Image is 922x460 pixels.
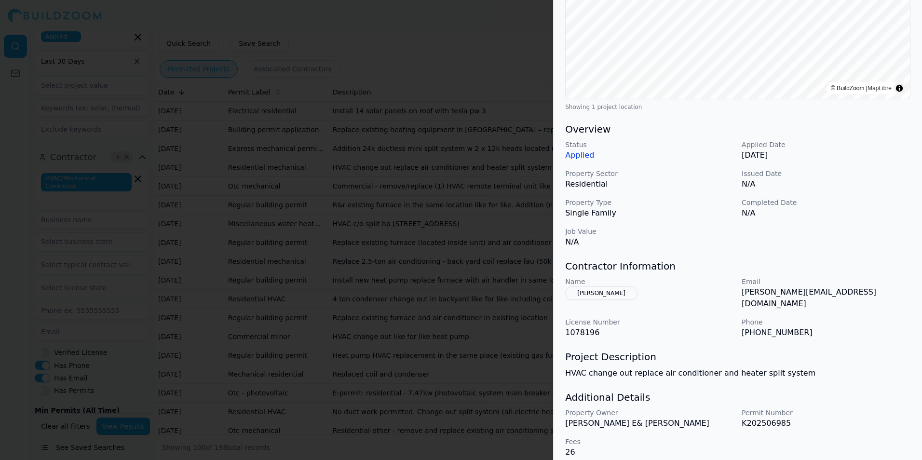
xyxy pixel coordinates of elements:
[565,227,734,236] p: Job Value
[565,103,910,111] div: Showing 1 project location
[742,149,910,161] p: [DATE]
[742,418,910,429] p: K202506985
[894,82,905,94] summary: Toggle attribution
[565,122,910,136] h3: Overview
[565,169,734,178] p: Property Sector
[565,418,734,429] p: [PERSON_NAME] E& [PERSON_NAME]
[565,198,734,207] p: Property Type
[565,367,910,379] p: HVAC change out replace air conditioner and heater split system
[565,140,734,149] p: Status
[565,286,637,300] button: [PERSON_NAME]
[565,437,734,446] p: Fees
[565,207,734,219] p: Single Family
[742,286,910,310] p: [PERSON_NAME][EMAIL_ADDRESS][DOMAIN_NAME]
[565,408,734,418] p: Property Owner
[742,277,910,286] p: Email
[565,327,734,338] p: 1078196
[565,259,910,273] h3: Contractor Information
[565,236,734,248] p: N/A
[565,277,734,286] p: Name
[742,178,910,190] p: N/A
[565,317,734,327] p: License Number
[742,198,910,207] p: Completed Date
[565,446,734,458] p: 26
[868,85,892,92] a: MapLibre
[565,391,910,404] h3: Additional Details
[565,350,910,364] h3: Project Description
[742,207,910,219] p: N/A
[565,178,734,190] p: Residential
[831,83,892,93] div: © BuildZoom |
[742,140,910,149] p: Applied Date
[742,327,910,338] p: [PHONE_NUMBER]
[742,317,910,327] p: Phone
[565,149,734,161] p: Applied
[742,169,910,178] p: Issued Date
[742,408,910,418] p: Permit Number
